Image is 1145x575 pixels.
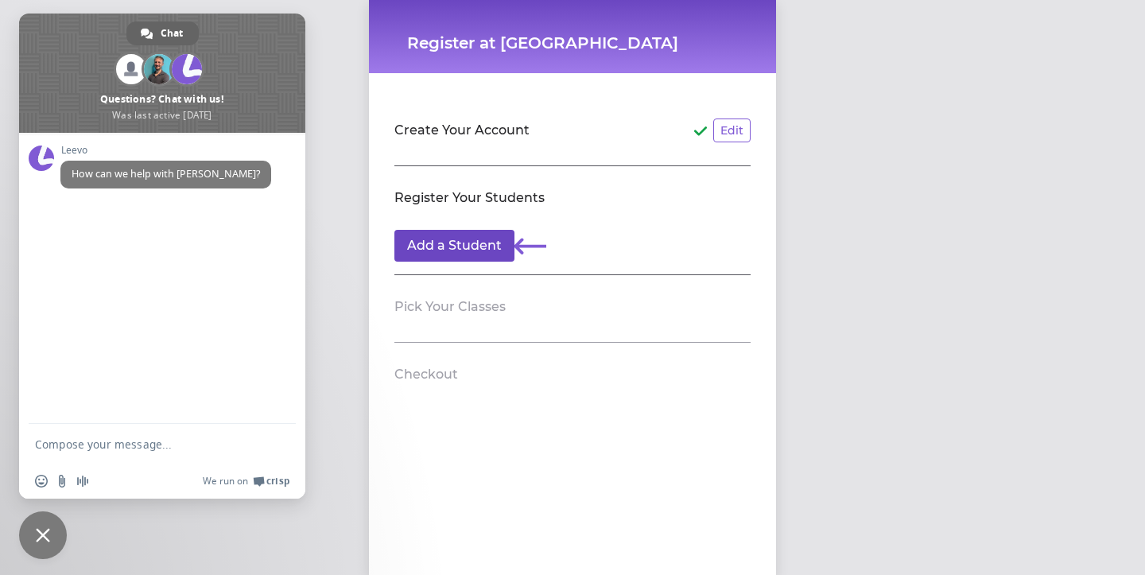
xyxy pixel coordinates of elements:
h1: Register at [GEOGRAPHIC_DATA] [407,32,738,54]
span: Insert an emoji [35,475,48,488]
a: Chat [126,21,199,45]
button: Edit [713,118,751,142]
h2: Checkout [394,365,458,384]
span: Leevo [60,145,271,156]
span: Audio message [76,475,89,488]
textarea: Compose your message... [35,424,258,464]
h2: Register Your Students [394,188,545,208]
span: Chat [161,21,183,45]
button: Add a Student [394,230,514,262]
a: Close chat [19,511,67,559]
span: How can we help with [PERSON_NAME]? [72,167,260,181]
span: Crisp [266,475,289,488]
a: We run onCrisp [203,475,289,488]
h2: Pick Your Classes [394,297,506,317]
h2: Create Your Account [394,121,530,140]
span: We run on [203,475,248,488]
span: Send a file [56,475,68,488]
